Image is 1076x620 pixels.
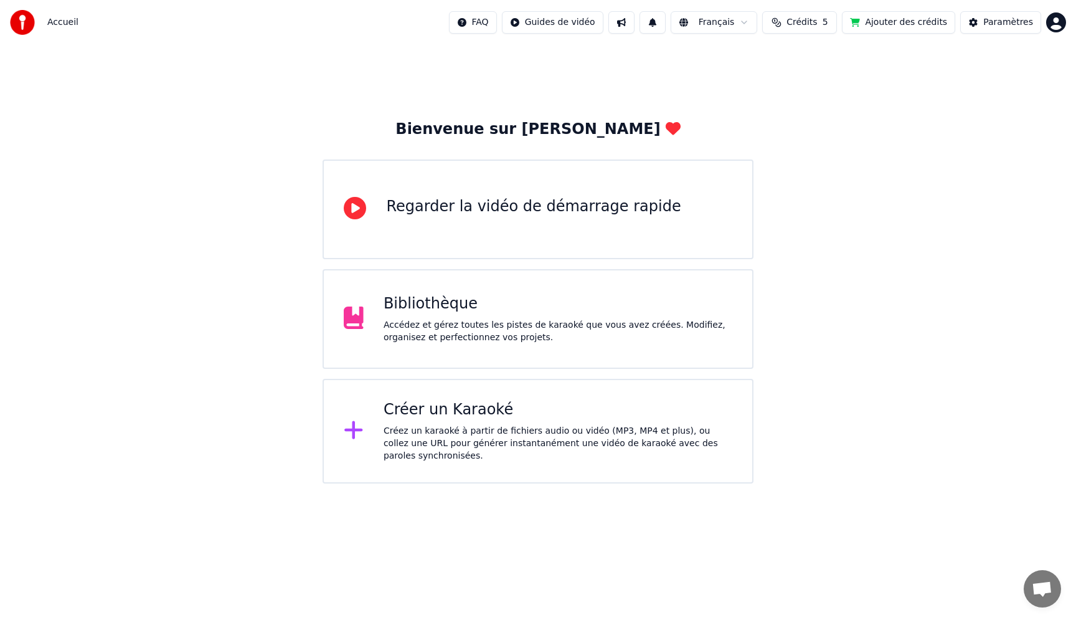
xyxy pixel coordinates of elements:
nav: breadcrumb [47,16,78,29]
div: Accédez et gérez toutes les pistes de karaoké que vous avez créées. Modifiez, organisez et perfec... [384,319,732,344]
button: Crédits5 [762,11,837,34]
button: FAQ [449,11,497,34]
img: youka [10,10,35,35]
div: Bienvenue sur [PERSON_NAME] [395,120,680,140]
a: Ouvrir le chat [1024,570,1061,608]
button: Guides de vidéo [502,11,603,34]
span: Accueil [47,16,78,29]
div: Créer un Karaoké [384,400,732,420]
button: Ajouter des crédits [842,11,955,34]
button: Paramètres [960,11,1041,34]
div: Bibliothèque [384,294,732,314]
div: Regarder la vidéo de démarrage rapide [386,197,681,217]
span: 5 [823,16,828,29]
div: Paramètres [983,16,1033,29]
span: Crédits [786,16,817,29]
div: Créez un karaoké à partir de fichiers audio ou vidéo (MP3, MP4 et plus), ou collez une URL pour g... [384,425,732,462]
